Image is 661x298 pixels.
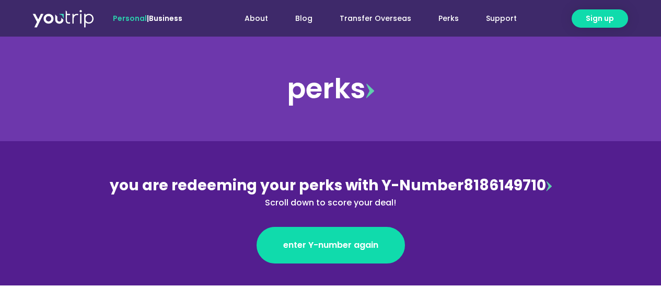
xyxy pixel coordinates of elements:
a: About [231,9,282,28]
span: | [113,13,182,24]
a: Transfer Overseas [326,9,425,28]
a: enter Y-number again [257,227,405,263]
a: Blog [282,9,326,28]
span: you are redeeming your perks with Y-Number [110,175,463,196]
span: Sign up [586,13,614,24]
a: Sign up [572,9,628,28]
a: Support [472,9,530,28]
a: Business [149,13,182,24]
span: Personal [113,13,147,24]
span: enter Y-number again [283,239,378,251]
div: Scroll down to score your deal! [104,197,558,209]
a: Perks [425,9,472,28]
div: 8186149710 [104,175,558,209]
nav: Menu [211,9,530,28]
